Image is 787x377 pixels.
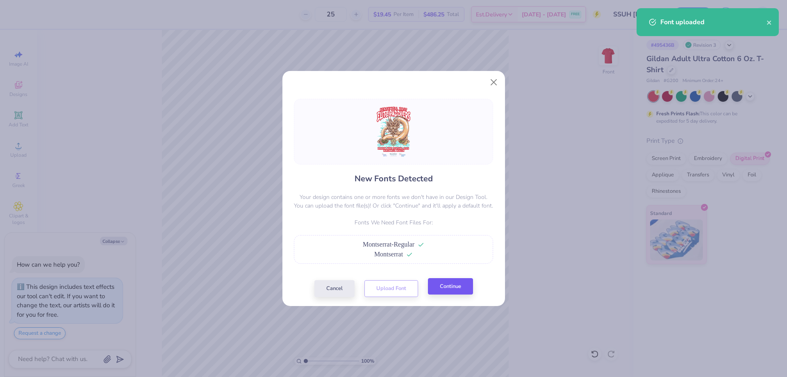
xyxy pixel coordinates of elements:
[294,193,493,210] p: Your design contains one or more fonts we don't have in our Design Tool. You can upload the font ...
[428,278,473,295] button: Continue
[660,17,767,27] div: Font uploaded
[355,173,433,185] h4: New Fonts Detected
[363,241,414,248] span: Montserrat-Regular
[767,17,772,27] button: close
[314,280,355,297] button: Cancel
[486,75,501,90] button: Close
[294,218,493,227] p: Fonts We Need Font Files For:
[374,251,403,258] span: Montserrat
